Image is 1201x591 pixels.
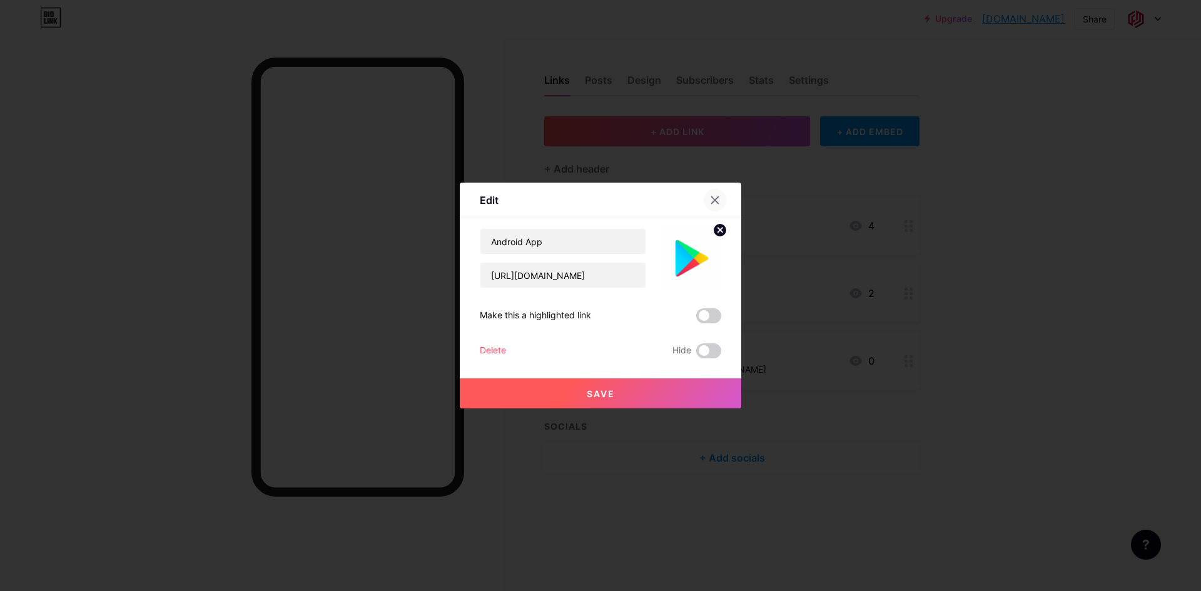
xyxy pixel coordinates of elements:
[480,308,591,323] div: Make this a highlighted link
[480,263,646,288] input: URL
[587,388,615,399] span: Save
[480,229,646,254] input: Title
[480,343,506,358] div: Delete
[661,228,721,288] img: link_thumbnail
[460,378,741,408] button: Save
[672,343,691,358] span: Hide
[480,193,499,208] div: Edit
